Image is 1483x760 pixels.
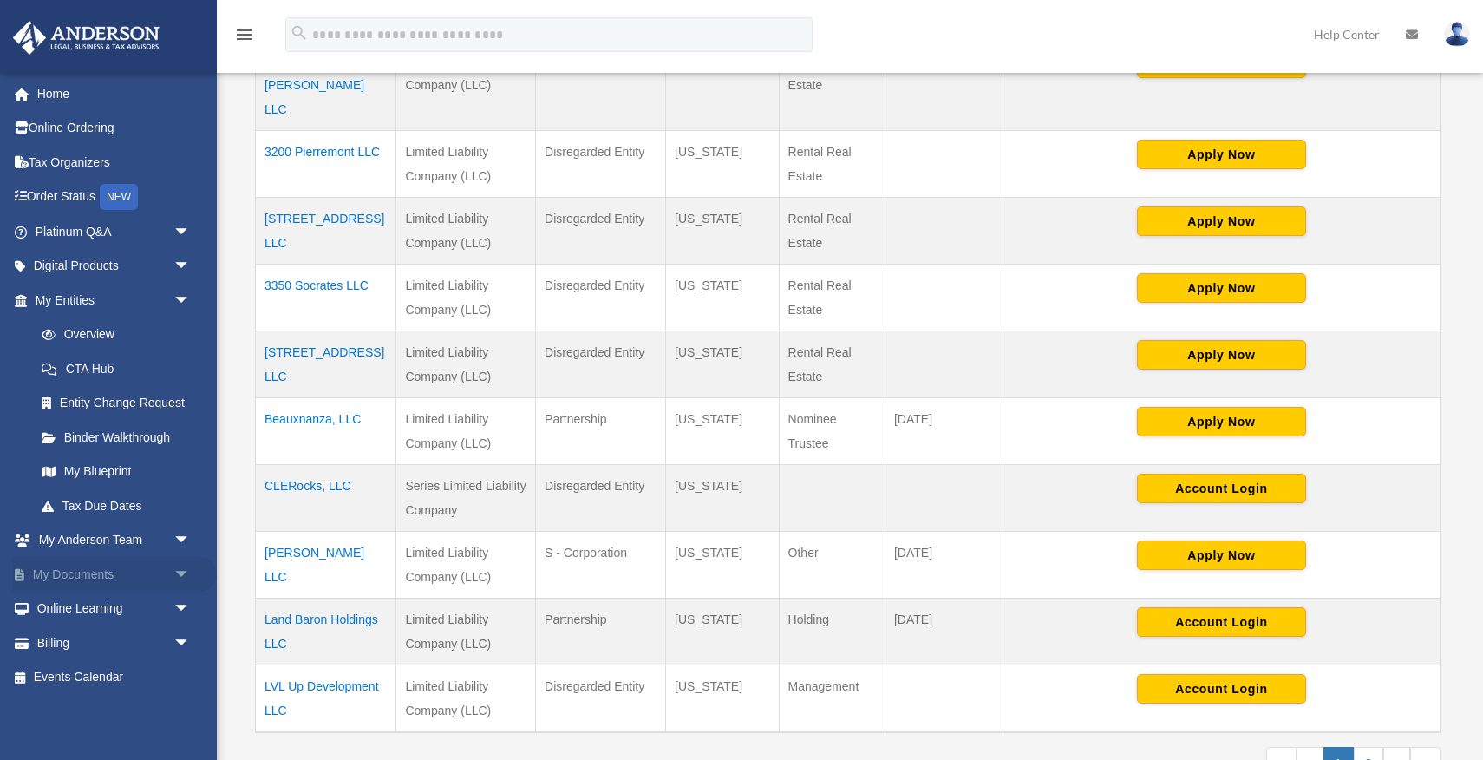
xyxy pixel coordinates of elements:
[234,30,255,45] a: menu
[1444,22,1470,47] img: User Pic
[1137,614,1306,628] a: Account Login
[536,465,666,532] td: Disregarded Entity
[12,592,217,626] a: Online Learningarrow_drop_down
[12,111,217,146] a: Online Ordering
[536,265,666,331] td: Disregarded Entity
[173,626,208,661] span: arrow_drop_down
[256,131,396,198] td: 3200 Pierremont LLC
[24,455,208,489] a: My Blueprint
[396,665,536,733] td: Limited Liability Company (LLC)
[12,283,208,318] a: My Entitiesarrow_drop_down
[8,21,165,55] img: Anderson Advisors Platinum Portal
[24,488,208,523] a: Tax Due Dates
[1137,474,1306,503] button: Account Login
[24,318,199,352] a: Overview
[779,39,885,131] td: Rental Real Estate
[173,214,208,250] span: arrow_drop_down
[12,145,217,180] a: Tax Organizers
[666,39,780,131] td: [US_STATE]
[396,39,536,131] td: Limited Liability Company (LLC)
[779,665,885,733] td: Management
[779,331,885,398] td: Rental Real Estate
[256,599,396,665] td: Land Baron Holdings LLC
[100,184,138,210] div: NEW
[1137,681,1306,695] a: Account Login
[396,465,536,532] td: Series Limited Liability Company
[1137,340,1306,370] button: Apply Now
[536,131,666,198] td: Disregarded Entity
[536,532,666,599] td: S - Corporation
[666,198,780,265] td: [US_STATE]
[256,465,396,532] td: CLERocks, LLC
[779,265,885,331] td: Rental Real Estate
[779,398,885,465] td: Nominee Trustee
[396,131,536,198] td: Limited Liability Company (LLC)
[666,331,780,398] td: [US_STATE]
[12,214,217,249] a: Platinum Q&Aarrow_drop_down
[173,592,208,627] span: arrow_drop_down
[256,39,396,131] td: [STREET_ADDRESS][PERSON_NAME] LLC
[666,465,780,532] td: [US_STATE]
[779,131,885,198] td: Rental Real Estate
[396,331,536,398] td: Limited Liability Company (LLC)
[885,39,1003,131] td: [DATE]
[1137,607,1306,637] button: Account Login
[24,420,208,455] a: Binder Walkthrough
[24,386,208,421] a: Entity Change Request
[12,523,217,558] a: My Anderson Teamarrow_drop_down
[396,265,536,331] td: Limited Liability Company (LLC)
[173,523,208,559] span: arrow_drop_down
[536,665,666,733] td: Disregarded Entity
[536,198,666,265] td: Disregarded Entity
[536,331,666,398] td: Disregarded Entity
[666,599,780,665] td: [US_STATE]
[1137,273,1306,303] button: Apply Now
[256,331,396,398] td: [STREET_ADDRESS] LLC
[256,265,396,331] td: 3350 Socrates LLC
[12,249,217,284] a: Digital Productsarrow_drop_down
[885,532,1003,599] td: [DATE]
[536,599,666,665] td: Partnership
[173,283,208,318] span: arrow_drop_down
[234,24,255,45] i: menu
[1137,206,1306,236] button: Apply Now
[666,532,780,599] td: [US_STATE]
[12,180,217,215] a: Order StatusNEW
[290,23,309,43] i: search
[885,398,1003,465] td: [DATE]
[396,599,536,665] td: Limited Liability Company (LLC)
[256,532,396,599] td: [PERSON_NAME] LLC
[396,398,536,465] td: Limited Liability Company (LLC)
[666,665,780,733] td: [US_STATE]
[1137,674,1306,704] button: Account Login
[256,665,396,733] td: LVL Up Development LLC
[779,532,885,599] td: Other
[1137,407,1306,436] button: Apply Now
[536,398,666,465] td: Partnership
[24,351,208,386] a: CTA Hub
[12,626,217,660] a: Billingarrow_drop_down
[666,265,780,331] td: [US_STATE]
[666,131,780,198] td: [US_STATE]
[666,398,780,465] td: [US_STATE]
[256,198,396,265] td: [STREET_ADDRESS] LLC
[1137,481,1306,495] a: Account Login
[256,398,396,465] td: Beauxnanza, LLC
[779,599,885,665] td: Holding
[779,198,885,265] td: Rental Real Estate
[173,557,208,593] span: arrow_drop_down
[396,532,536,599] td: Limited Liability Company (LLC)
[173,249,208,285] span: arrow_drop_down
[12,76,217,111] a: Home
[1137,541,1306,570] button: Apply Now
[396,198,536,265] td: Limited Liability Company (LLC)
[885,599,1003,665] td: [DATE]
[1137,140,1306,169] button: Apply Now
[12,557,217,592] a: My Documentsarrow_drop_down
[12,660,217,695] a: Events Calendar
[536,39,666,131] td: Partnership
